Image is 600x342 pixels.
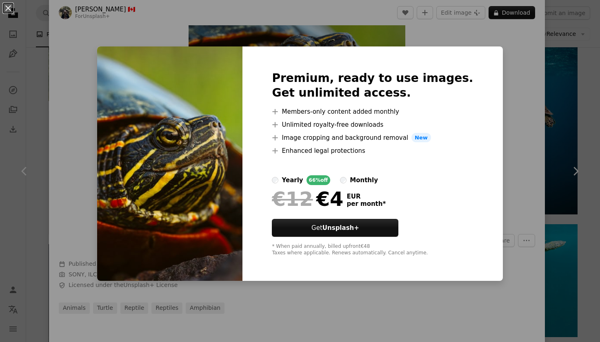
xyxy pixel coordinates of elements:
li: Unlimited royalty-free downloads [272,120,473,130]
strong: Unsplash+ [322,224,359,232]
img: premium_photo-1737637426010-1d9a10d77b10 [97,46,242,281]
span: New [411,133,431,143]
input: monthly [340,177,347,183]
span: per month * [347,200,386,207]
div: yearly [282,175,303,185]
span: €12 [272,188,313,210]
input: yearly66%off [272,177,278,183]
li: Enhanced legal protections [272,146,473,156]
div: * When paid annually, billed upfront €48 Taxes where applicable. Renews automatically. Cancel any... [272,243,473,256]
li: Image cropping and background removal [272,133,473,143]
button: GetUnsplash+ [272,219,398,237]
li: Members-only content added monthly [272,107,473,117]
div: 66% off [307,175,331,185]
div: monthly [350,175,378,185]
h2: Premium, ready to use images. Get unlimited access. [272,71,473,100]
div: €4 [272,188,343,210]
span: EUR [347,193,386,200]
